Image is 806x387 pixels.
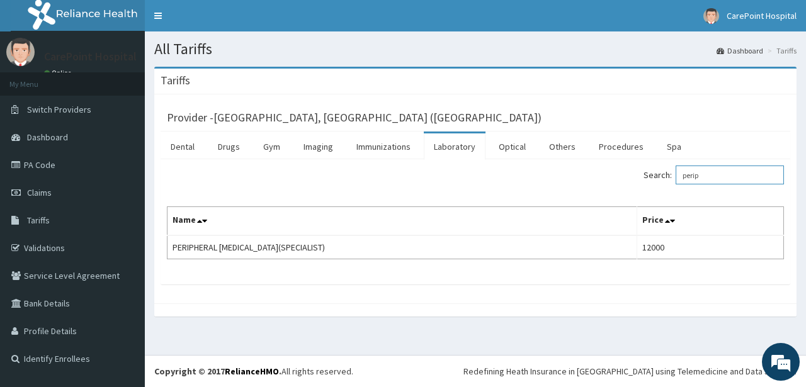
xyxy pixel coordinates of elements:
[27,187,52,198] span: Claims
[727,10,797,21] span: CarePoint Hospital
[167,112,542,123] h3: Provider - [GEOGRAPHIC_DATA], [GEOGRAPHIC_DATA] ([GEOGRAPHIC_DATA])
[65,70,212,87] div: Chat with us now
[489,133,536,160] a: Optical
[27,132,68,143] span: Dashboard
[676,165,784,184] input: Search:
[6,38,35,66] img: User Image
[145,355,806,387] footer: All rights reserved.
[27,215,50,226] span: Tariffs
[44,51,137,62] p: CarePoint Hospital
[154,41,797,57] h1: All Tariffs
[764,45,797,56] li: Tariffs
[225,366,279,377] a: RelianceHMO
[6,255,240,300] textarea: Type your message and hit 'Enter'
[161,75,190,86] h3: Tariffs
[167,207,637,236] th: Name
[463,365,797,378] div: Redefining Heath Insurance in [GEOGRAPHIC_DATA] using Telemedicine and Data Science!
[293,133,343,160] a: Imaging
[208,133,250,160] a: Drugs
[644,165,784,184] label: Search:
[23,63,51,94] img: d_794563401_company_1708531726252_794563401
[717,45,763,56] a: Dashboard
[27,104,91,115] span: Switch Providers
[253,133,290,160] a: Gym
[589,133,654,160] a: Procedures
[44,69,74,77] a: Online
[703,8,719,24] img: User Image
[207,6,237,36] div: Minimize live chat window
[346,133,421,160] a: Immunizations
[539,133,586,160] a: Others
[657,133,691,160] a: Spa
[161,133,205,160] a: Dental
[637,207,783,236] th: Price
[73,115,174,242] span: We're online!
[167,235,637,259] td: PERIPHERAL [MEDICAL_DATA](SPECIALIST)
[424,133,485,160] a: Laboratory
[637,235,783,259] td: 12000
[154,366,281,377] strong: Copyright © 2017 .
